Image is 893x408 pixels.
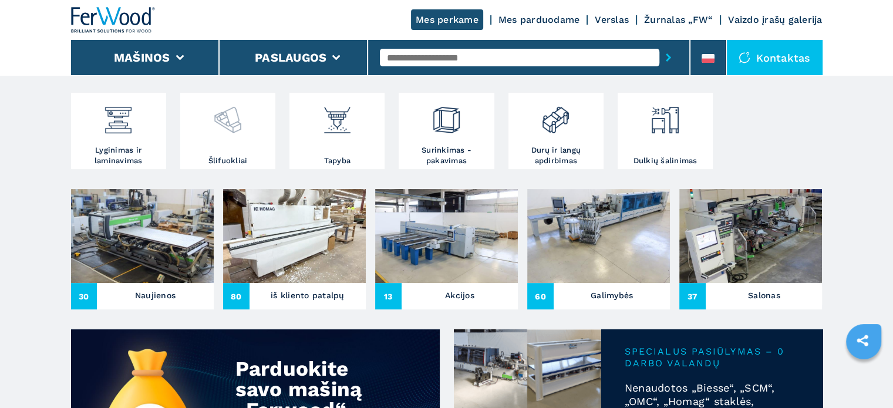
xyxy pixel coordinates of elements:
[595,14,629,25] a: Verslas
[95,146,143,165] font: Lyginimas ir laminavimas
[843,355,884,399] iframe: Pokalbis
[688,292,698,301] font: 37
[384,292,393,301] font: 13
[540,96,571,136] img: lavorazione_porte_finestre_2.png
[271,291,345,300] font: iš kliento patalpų
[498,14,580,25] a: Mes parduodame
[79,292,89,301] font: 30
[445,291,474,300] font: Akcijos
[71,7,156,33] img: Ferwoodas
[223,189,366,309] a: iš kliento patalpų80iš kliento patalpų
[114,50,170,65] button: Mašinos
[103,96,134,136] img: pressa-strettoia.png
[375,189,518,283] img: Akcijos
[748,291,780,300] font: Salonas
[135,291,176,300] font: Naujienos
[633,156,697,165] font: Dulkių šalinimas
[180,93,275,169] a: Šlifuokliai
[591,291,633,300] font: Galimybės
[679,189,822,283] img: Salonas
[323,156,351,165] font: Tapyba
[422,146,471,165] font: Surinkimas - pakavimas
[848,326,877,355] a: dalintis šiuo
[644,14,713,25] a: Žurnalas „FW“
[212,96,243,136] img: levigatrici_2.png
[289,93,385,169] a: Tapyba
[208,156,248,165] font: Šlifuokliai
[322,96,353,136] img: verniciatura_1.png
[71,93,166,169] a: Lyginimas ir laminavimas
[231,292,242,301] font: 80
[535,292,546,301] font: 60
[756,52,810,64] font: Kontaktas
[527,189,670,283] img: Galimybės
[375,189,518,309] a: Akcijos13Akcijos
[618,93,713,169] a: Dulkių šalinimas
[531,146,581,165] font: Durų ir langų apdirbimas
[411,9,483,30] a: Mes perkame
[416,14,478,25] font: Mes perkame
[728,14,822,25] a: Vaizdo įrašų galerija
[739,52,750,63] img: Kontaktas
[223,189,366,283] img: iš kliento patalpų
[679,189,822,309] a: Salonas37Salonas
[71,189,214,309] a: Naujienos30Naujienos
[431,96,462,136] img: montaggio_imballaggio_2.png
[508,93,604,169] a: Durų ir langų apdirbimas
[659,44,678,71] button: pateikimo mygtukas
[71,189,214,283] img: Naujienos
[399,93,494,169] a: Surinkimas - pakavimas
[255,50,326,65] button: Paslaugos
[649,96,680,136] img: aspirazione_1.png
[527,189,670,309] a: Galimybės60Galimybės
